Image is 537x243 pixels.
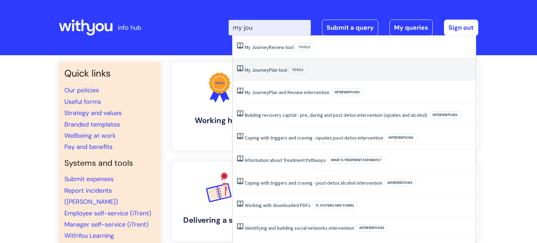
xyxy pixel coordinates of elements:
span: IT, systems and forms [312,202,358,209]
a: Branded templates [64,120,120,129]
a: Wellbeing at work [64,131,116,140]
a: Working here [172,62,267,151]
span: My [245,44,251,50]
a: Employee self-service (iTrent) [64,209,151,217]
span: Interventions [384,179,416,187]
span: Journey [252,44,269,50]
a: My JourneyPlan tool [245,67,287,73]
a: My JourneyReview tool [245,44,294,50]
a: Our policies [64,86,99,94]
a: Delivering a service [172,162,267,241]
h4: Delivering a service [178,216,262,225]
a: WithYou Learning [64,231,114,240]
a: My queries [389,20,433,36]
h4: Systems and tools [64,158,155,168]
span: My [245,67,251,73]
a: Sign out [444,20,478,36]
a: Strategy and values [64,109,122,117]
a: Report incidents ([PERSON_NAME]) [64,186,118,206]
a: Identifying and building social networks intervention [245,225,354,231]
input: Search [229,20,311,35]
a: Submit expenses [64,175,114,183]
span: Interventions [385,134,417,142]
span: Tools [288,66,307,74]
span: Interventions [429,111,461,119]
span: Interventions [331,88,364,96]
a: My JourneyPlan and Review intervention [245,89,329,95]
a: Submit a query [322,20,378,36]
span: Interventions [356,224,388,232]
span: My [245,89,251,95]
a: Pay and benefits [64,143,113,151]
h4: Working here [178,116,262,125]
a: Manager self-service (iTrent) [64,220,149,229]
span: Tools [295,43,314,51]
div: | - [229,20,478,36]
a: Coping with triggers and craving - opiates post-detox intervention [245,135,383,141]
span: Journey [252,67,269,73]
span: Journey [252,89,269,95]
a: Useful forms [64,98,101,106]
a: Coping with triggers and craving - post-detox alcohol intervention [245,180,382,186]
a: Working with downloaded PDFs [245,202,310,208]
h3: Quick links [64,68,155,79]
a: Information about Treatment Pathways [245,157,326,163]
p: info hub [118,22,141,33]
span: What is Treatment Pathways? [327,156,386,164]
a: Building recovery capital - pre, during and post detox intervention (opiates and alcohol) [245,112,427,118]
